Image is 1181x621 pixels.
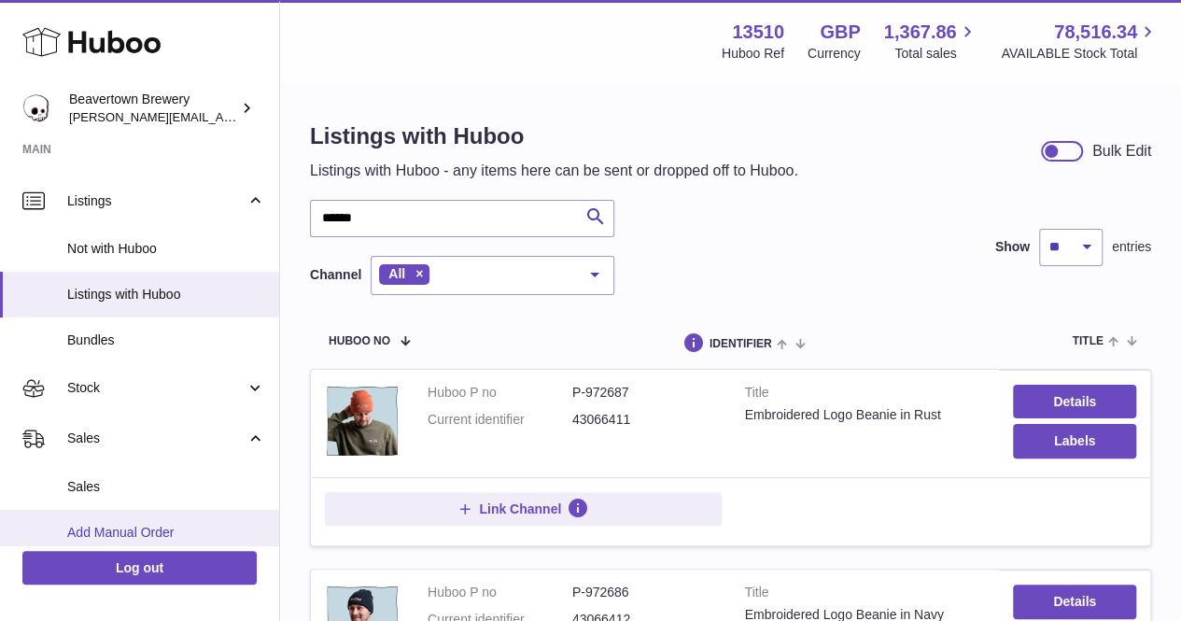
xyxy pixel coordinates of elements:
[1054,20,1137,45] span: 78,516.34
[745,584,986,606] strong: Title
[67,332,265,349] span: Bundles
[22,551,257,585] a: Log out
[67,240,265,258] span: Not with Huboo
[1072,335,1103,347] span: title
[745,406,986,424] div: Embroidered Logo Beanie in Rust
[428,411,572,429] dt: Current identifier
[310,161,798,181] p: Listings with Huboo - any items here can be sent or dropped off to Huboo.
[329,335,390,347] span: Huboo no
[1001,20,1159,63] a: 78,516.34 AVAILABLE Stock Total
[1013,585,1136,618] a: Details
[67,478,265,496] span: Sales
[310,121,798,151] h1: Listings with Huboo
[22,94,50,122] img: millie@beavertownbrewery.co.uk
[745,384,986,406] strong: Title
[732,20,784,45] strong: 13510
[572,384,717,402] dd: P-972687
[428,384,572,402] dt: Huboo P no
[69,91,237,126] div: Beavertown Brewery
[325,492,722,526] button: Link Channel
[67,524,265,542] span: Add Manual Order
[388,266,405,281] span: All
[1013,385,1136,418] a: Details
[310,266,361,284] label: Channel
[325,384,400,459] img: Embroidered Logo Beanie in Rust
[428,584,572,601] dt: Huboo P no
[1001,45,1159,63] span: AVAILABLE Stock Total
[884,20,957,45] span: 1,367.86
[69,109,374,124] span: [PERSON_NAME][EMAIL_ADDRESS][DOMAIN_NAME]
[820,20,860,45] strong: GBP
[884,20,978,63] a: 1,367.86 Total sales
[995,238,1030,256] label: Show
[1092,141,1151,162] div: Bulk Edit
[572,411,717,429] dd: 43066411
[67,430,246,447] span: Sales
[1112,238,1151,256] span: entries
[1013,424,1136,458] button: Labels
[479,501,561,517] span: Link Channel
[572,584,717,601] dd: P-972686
[808,45,861,63] div: Currency
[894,45,977,63] span: Total sales
[67,192,246,210] span: Listings
[710,338,772,350] span: identifier
[67,379,246,397] span: Stock
[67,286,265,303] span: Listings with Huboo
[722,45,784,63] div: Huboo Ref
